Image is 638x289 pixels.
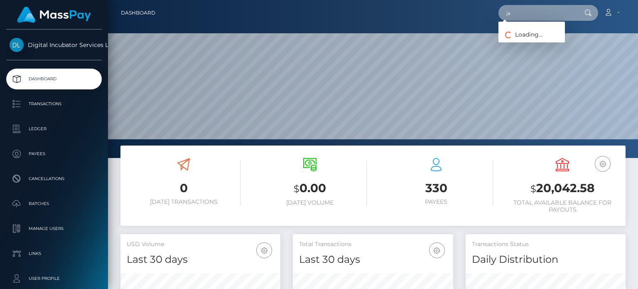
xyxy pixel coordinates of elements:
[379,180,493,196] h3: 330
[6,69,102,89] a: Dashboard
[498,5,577,21] input: Search...
[6,168,102,189] a: Cancellations
[472,240,619,249] h5: Transactions Status
[10,173,98,185] p: Cancellations
[253,180,367,197] h3: 0.00
[121,4,155,22] a: Dashboard
[6,119,102,139] a: Ledger
[10,198,98,210] p: Batches
[10,98,98,110] p: Transactions
[498,31,542,38] span: Loading...
[253,199,367,206] h6: [DATE] Volume
[127,198,240,205] h6: [DATE] Transactions
[379,198,493,205] h6: Payees
[10,272,98,285] p: User Profile
[505,180,619,197] h3: 20,042.58
[6,218,102,239] a: Manage Users
[10,247,98,260] p: Links
[505,199,619,213] h6: Total Available Balance for Payouts
[6,193,102,214] a: Batches
[6,268,102,289] a: User Profile
[10,38,24,52] img: Digital Incubator Services Limited
[6,143,102,164] a: Payees
[472,252,619,267] h4: Daily Distribution
[10,148,98,160] p: Payees
[10,222,98,235] p: Manage Users
[299,252,447,267] h4: Last 30 days
[17,7,91,23] img: MassPay Logo
[6,94,102,114] a: Transactions
[10,73,98,85] p: Dashboard
[530,183,536,195] small: $
[127,252,274,267] h4: Last 30 days
[127,180,240,196] h3: 0
[6,243,102,264] a: Links
[294,183,299,195] small: $
[6,41,102,49] span: Digital Incubator Services Limited
[10,123,98,135] p: Ledger
[299,240,447,249] h5: Total Transactions
[127,240,274,249] h5: USD Volume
